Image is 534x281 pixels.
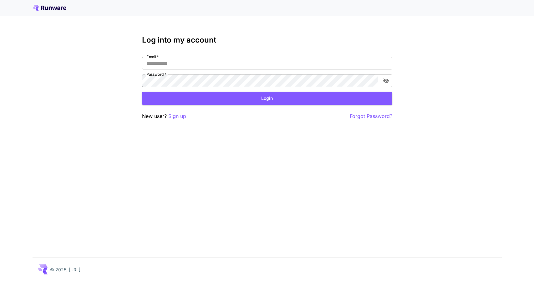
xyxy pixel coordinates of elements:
button: toggle password visibility [380,75,392,86]
p: © 2025, [URL] [50,266,80,273]
button: Login [142,92,392,105]
label: Email [146,54,159,59]
h3: Log into my account [142,36,392,44]
button: Forgot Password? [350,112,392,120]
label: Password [146,72,166,77]
p: New user? [142,112,186,120]
button: Sign up [168,112,186,120]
